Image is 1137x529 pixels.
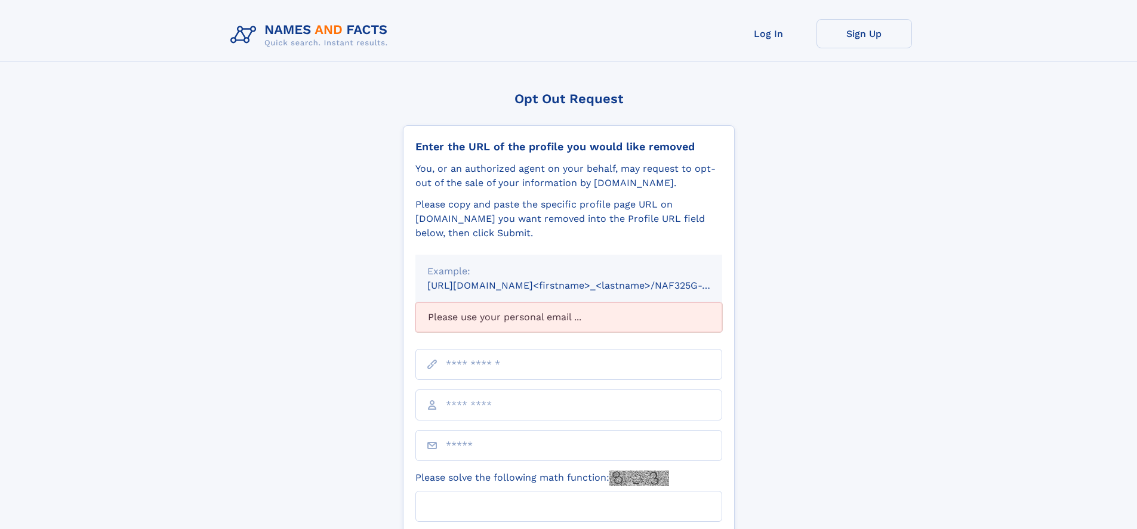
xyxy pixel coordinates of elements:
div: Please copy and paste the specific profile page URL on [DOMAIN_NAME] you want removed into the Pr... [415,197,722,240]
img: Logo Names and Facts [226,19,398,51]
div: Please use your personal email ... [415,302,722,332]
div: Enter the URL of the profile you would like removed [415,140,722,153]
a: Log In [721,19,816,48]
div: Opt Out Request [403,91,735,106]
div: You, or an authorized agent on your behalf, may request to opt-out of the sale of your informatio... [415,162,722,190]
label: Please solve the following math function: [415,471,669,486]
div: Example: [427,264,710,279]
a: Sign Up [816,19,912,48]
small: [URL][DOMAIN_NAME]<firstname>_<lastname>/NAF325G-xxxxxxxx [427,280,745,291]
